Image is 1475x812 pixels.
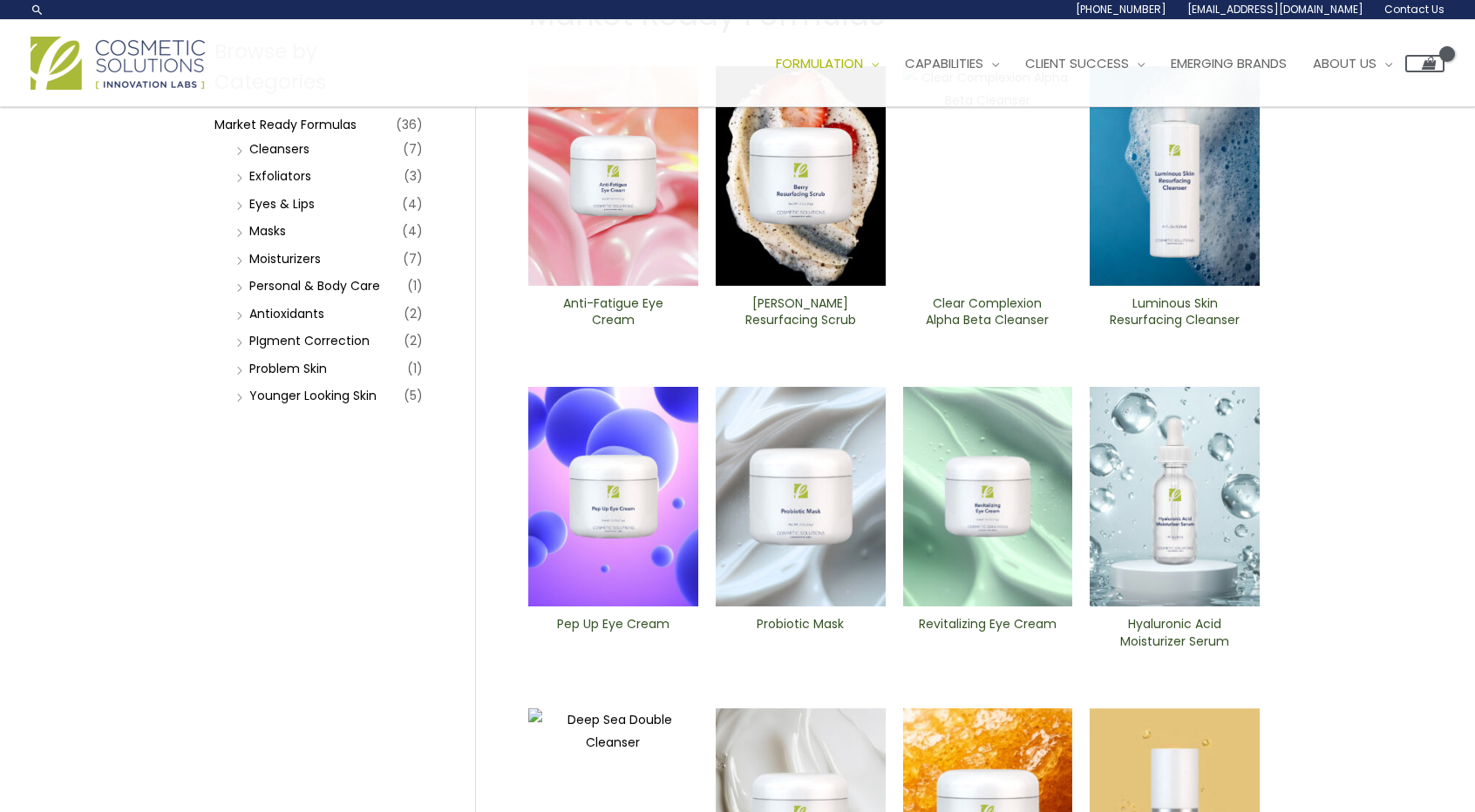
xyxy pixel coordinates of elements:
span: Formulation [776,54,863,72]
a: Younger Looking Skin [249,387,377,404]
span: Client Success [1025,54,1129,72]
a: Hyaluronic Acid Moisturizer Serum [1105,616,1245,655]
a: Eyes & Lips [249,195,315,213]
span: (2) [404,328,423,353]
a: Problem Skin [249,360,327,377]
img: Clear Complexion Alpha Beta ​Cleanser [903,66,1073,286]
a: Pep Up Eye Cream [543,616,683,655]
span: (1) [407,274,423,298]
span: (7) [403,247,423,271]
img: Probiotic Mask [716,387,886,606]
a: Exfoliators [249,167,311,185]
span: (4) [402,192,423,216]
img: Berry Resurfacing Scrub [716,66,886,286]
img: Luminous Skin Resurfacing ​Cleanser [1090,66,1260,286]
a: Client Success [1012,37,1158,90]
a: View Shopping Cart, empty [1405,55,1444,72]
img: Hyaluronic moisturizer Serum [1090,387,1260,606]
a: Search icon link [31,3,44,17]
nav: Site Navigation [750,37,1444,90]
h2: Pep Up Eye Cream [543,616,683,649]
span: (7) [403,137,423,161]
img: Anti Fatigue Eye Cream [528,66,698,286]
span: (5) [404,383,423,408]
a: Market Ready Formulas [214,116,357,133]
a: Moisturizers [249,250,321,267]
img: Cosmetic Solutions Logo [31,37,205,90]
span: (36) [396,112,423,137]
a: PIgment Correction [249,332,370,349]
a: Emerging Brands [1158,37,1300,90]
h2: Probiotic Mask [731,616,871,649]
span: Contact Us [1384,2,1444,17]
span: About Us [1313,54,1376,72]
a: Masks [249,222,286,240]
span: [EMAIL_ADDRESS][DOMAIN_NAME] [1187,2,1363,17]
a: Anti-Fatigue Eye Cream [543,295,683,335]
h2: Clear Complexion Alpha Beta ​Cleanser [917,295,1057,328]
span: (1) [407,356,423,381]
a: [PERSON_NAME] Resurfacing Scrub [731,295,871,335]
a: Cleansers [249,140,309,158]
h2: Luminous Skin Resurfacing ​Cleanser [1105,295,1245,328]
a: Capabilities [892,37,1012,90]
img: Pep Up Eye Cream [528,387,698,606]
span: Emerging Brands [1171,54,1287,72]
a: Luminous Skin Resurfacing ​Cleanser [1105,295,1245,335]
a: Probiotic Mask [731,616,871,655]
a: Clear Complexion Alpha Beta ​Cleanser [917,295,1057,335]
span: Capabilities [905,54,983,72]
h2: Hyaluronic Acid Moisturizer Serum [1105,616,1245,649]
h2: Anti-Fatigue Eye Cream [543,295,683,328]
a: Revitalizing ​Eye Cream [917,616,1057,655]
h2: Revitalizing ​Eye Cream [917,616,1057,649]
a: Formulation [763,37,892,90]
a: Antioxidants [249,305,324,322]
a: Personal & Body Care [249,277,380,294]
h2: [PERSON_NAME] Resurfacing Scrub [731,295,871,328]
span: (2) [404,301,423,326]
a: About Us [1300,37,1405,90]
span: (3) [404,164,423,188]
span: [PHONE_NUMBER] [1076,2,1166,17]
img: Revitalizing ​Eye Cream [903,387,1073,606]
span: (4) [402,219,423,243]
